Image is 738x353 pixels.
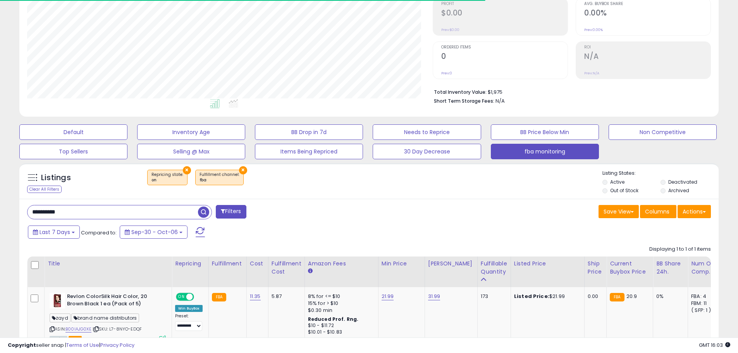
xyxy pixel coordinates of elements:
[66,341,99,349] a: Terms of Use
[441,2,568,6] span: Profit
[27,186,62,193] div: Clear All Filters
[610,179,624,185] label: Active
[193,294,205,300] span: OFF
[373,144,481,159] button: 30 Day Decrease
[441,28,459,32] small: Prev: $0.00
[8,341,36,349] strong: Copyright
[175,313,203,331] div: Preset:
[212,293,226,301] small: FBA
[678,205,711,218] button: Actions
[602,170,719,177] p: Listing States:
[177,294,186,300] span: ON
[481,260,507,276] div: Fulfillable Quantity
[645,208,669,215] span: Columns
[239,166,247,174] button: ×
[131,228,178,236] span: Sep-30 - Oct-06
[308,322,372,329] div: $10 - $11.72
[200,172,239,183] span: Fulfillment channel :
[151,177,183,183] div: on
[691,307,717,314] div: ( SFP: 1 )
[120,226,188,239] button: Sep-30 - Oct-06
[691,300,717,307] div: FBM: 11
[250,293,261,300] a: 11.35
[373,124,481,140] button: Needs to Reprice
[441,45,568,50] span: Ordered Items
[588,260,603,276] div: Ship Price
[441,9,568,19] h2: $0.00
[93,326,142,332] span: | SKU: L7-8NYO-EDQF
[495,97,505,105] span: N/A
[50,293,65,308] img: 41VTQ-+Sj4L._SL40_.jpg
[434,89,487,95] b: Total Inventory Value:
[69,336,82,343] span: FBA
[428,293,440,300] a: 31.99
[19,144,127,159] button: Top Sellers
[609,124,717,140] button: Non Competitive
[491,144,599,159] button: fba monitoring
[691,293,717,300] div: FBA: 4
[308,329,372,336] div: $10.01 - $10.83
[216,205,246,219] button: Filters
[382,293,394,300] a: 21.99
[272,260,301,276] div: Fulfillment Cost
[308,300,372,307] div: 15% for > $10
[308,307,372,314] div: $0.30 min
[28,226,80,239] button: Last 7 Days
[183,166,191,174] button: ×
[584,52,710,62] h2: N/A
[50,336,67,343] span: All listings currently available for purchase on Amazon
[610,187,638,194] label: Out of Stock
[175,260,205,268] div: Repricing
[610,293,624,301] small: FBA
[71,313,139,322] span: brand name distributors
[200,177,239,183] div: fba
[308,293,372,300] div: 8% for <= $10
[48,260,169,268] div: Title
[434,87,705,96] li: $1,975
[255,144,363,159] button: Items Being Repriced
[434,98,494,104] b: Short Term Storage Fees:
[50,313,71,322] span: zayd
[100,341,134,349] a: Privacy Policy
[255,124,363,140] button: BB Drop in 7d
[175,305,203,312] div: Win BuyBox
[40,228,70,236] span: Last 7 Days
[151,172,183,183] span: Repricing state :
[67,293,161,309] b: Revlon ColorSilk Hair Color, 20 Brown Black 1 ea (Pack of 5)
[656,293,682,300] div: 0%
[250,260,265,268] div: Cost
[610,260,650,276] div: Current Buybox Price
[649,246,711,253] div: Displaying 1 to 1 of 1 items
[584,2,710,6] span: Avg. Buybox Share
[584,45,710,50] span: ROI
[19,124,127,140] button: Default
[668,179,697,185] label: Deactivated
[626,293,637,300] span: 20.9
[599,205,639,218] button: Save View
[428,260,474,268] div: [PERSON_NAME]
[656,260,685,276] div: BB Share 24h.
[588,293,600,300] div: 0.00
[41,172,71,183] h5: Listings
[640,205,676,218] button: Columns
[491,124,599,140] button: BB Price Below Min
[308,260,375,268] div: Amazon Fees
[308,268,313,275] small: Amazon Fees.
[691,260,719,276] div: Num of Comp.
[584,28,603,32] small: Prev: 0.00%
[514,260,581,268] div: Listed Price
[81,229,117,236] span: Compared to:
[382,260,421,268] div: Min Price
[584,71,599,76] small: Prev: N/A
[137,144,245,159] button: Selling @ Max
[441,52,568,62] h2: 0
[481,293,505,300] div: 173
[272,293,299,300] div: 5.87
[137,124,245,140] button: Inventory Age
[65,326,91,332] a: B00IAJG0XE
[668,187,689,194] label: Archived
[514,293,549,300] b: Listed Price:
[699,341,730,349] span: 2025-10-14 16:03 GMT
[308,316,359,322] b: Reduced Prof. Rng.
[584,9,710,19] h2: 0.00%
